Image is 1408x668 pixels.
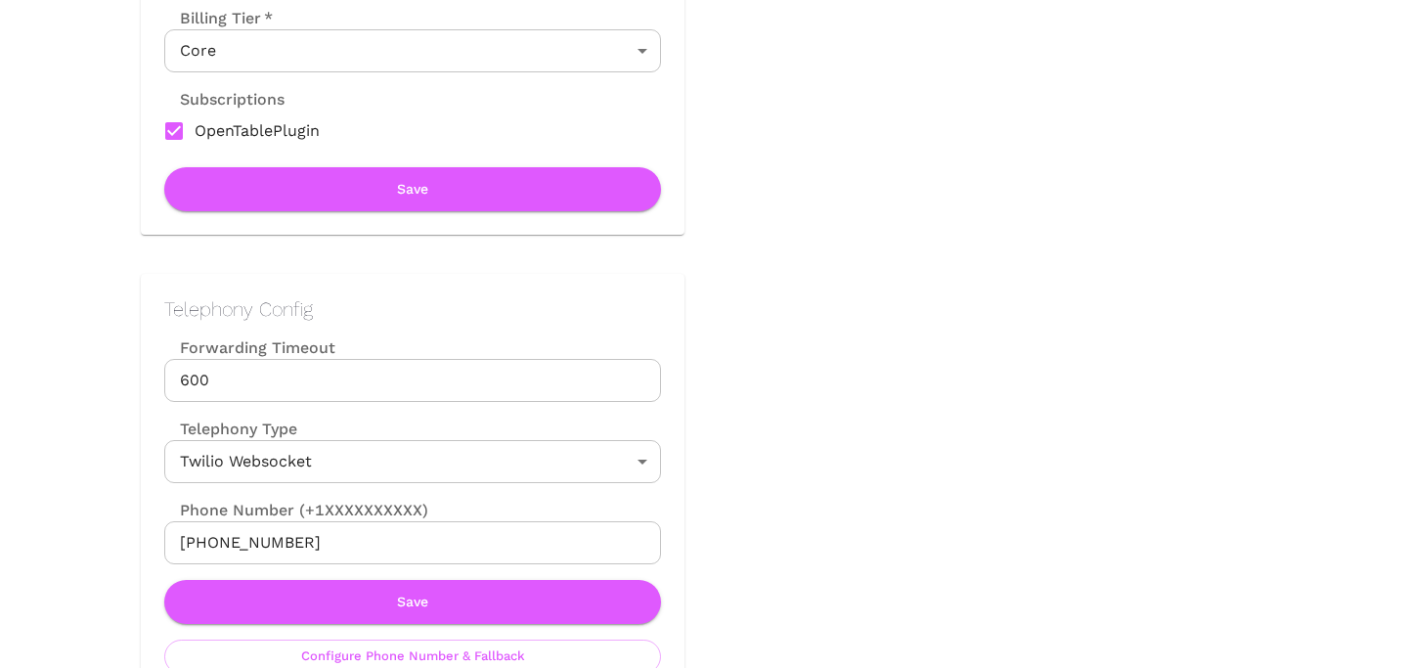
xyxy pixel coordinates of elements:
[164,499,661,521] label: Phone Number (+1XXXXXXXXXX)
[164,580,661,624] button: Save
[195,119,320,143] span: OpenTablePlugin
[164,440,661,483] div: Twilio Websocket
[164,336,661,359] label: Forwarding Timeout
[164,167,661,211] button: Save
[164,29,661,72] div: Core
[164,88,285,111] label: Subscriptions
[164,418,297,440] label: Telephony Type
[164,297,661,321] h2: Telephony Config
[164,7,273,29] label: Billing Tier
